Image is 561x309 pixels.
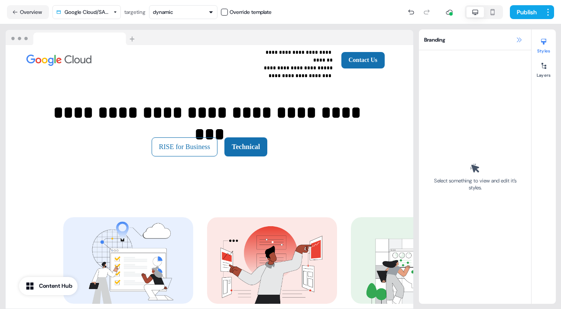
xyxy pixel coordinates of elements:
[39,282,72,290] div: Content Hub
[532,59,556,78] button: Layers
[7,5,49,19] button: Overview
[230,8,272,16] div: Override template
[26,55,156,66] div: Image
[341,52,385,68] button: Contact Us
[152,137,267,156] div: RISE for BusinessTechnical
[224,137,267,156] button: Technical
[351,217,481,304] img: Image
[532,35,556,54] button: Styles
[65,8,110,16] div: Google Cloud/SAP/Rise v2.2
[63,217,193,304] img: Image
[510,5,542,19] button: Publish
[431,177,519,191] div: Select something to view and edit it’s styles.
[152,137,217,156] button: RISE for Business
[26,55,91,66] img: Image
[207,217,337,304] img: Image
[19,277,78,295] button: Content Hub
[153,8,173,16] div: dynamic
[149,5,217,19] button: dynamic
[6,30,139,46] img: Browser topbar
[124,8,146,16] div: targeting
[419,29,531,50] div: Branding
